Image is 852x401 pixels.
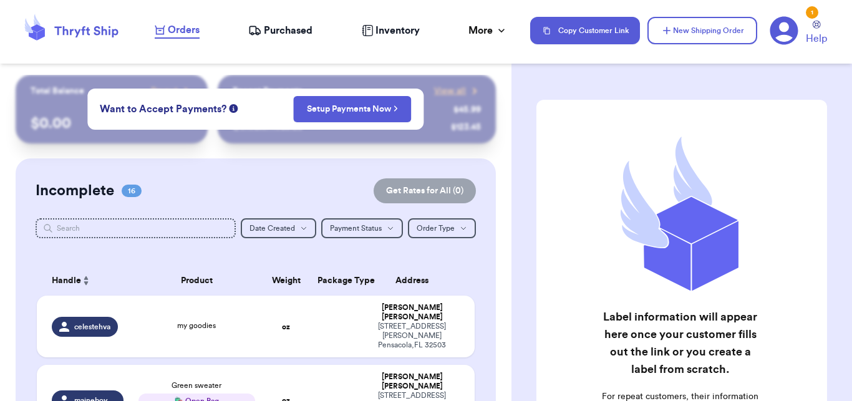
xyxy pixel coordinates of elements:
button: Date Created [241,218,316,238]
a: Payout [151,85,193,97]
span: Payment Status [330,225,382,232]
span: Handle [52,274,81,287]
p: Recent Payments [233,85,302,97]
a: Setup Payments Now [307,103,399,115]
div: $ 45.99 [453,104,481,116]
input: Search [36,218,236,238]
div: [PERSON_NAME] [PERSON_NAME] [364,372,460,391]
a: Orders [155,22,200,39]
span: my goodies [177,322,216,329]
button: New Shipping Order [647,17,757,44]
span: Purchased [264,23,312,38]
h2: Incomplete [36,181,114,201]
span: Green sweater [172,382,221,389]
span: Help [806,31,827,46]
span: Orders [168,22,200,37]
span: celestehva [74,322,110,332]
span: 16 [122,185,142,197]
a: View all [434,85,481,97]
h2: Label information will appear here once your customer fills out the link or you create a label fr... [600,308,761,378]
p: Total Balance [31,85,84,97]
span: Order Type [417,225,455,232]
button: Setup Payments Now [294,96,412,122]
span: Payout [151,85,178,97]
a: 1 [770,16,798,45]
th: Package Type [310,266,357,296]
button: Sort ascending [81,273,91,288]
th: Address [357,266,475,296]
th: Weight [263,266,310,296]
a: Help [806,21,827,46]
a: Inventory [362,23,420,38]
span: Inventory [375,23,420,38]
a: Purchased [248,23,312,38]
button: Payment Status [321,218,403,238]
p: $ 0.00 [31,114,193,133]
button: Get Rates for All (0) [374,178,476,203]
span: View all [434,85,466,97]
div: [STREET_ADDRESS][PERSON_NAME] Pensacola , FL 32503 [364,322,460,350]
div: 1 [806,6,818,19]
span: Date Created [249,225,295,232]
th: Product [131,266,263,296]
div: More [468,23,508,38]
div: [PERSON_NAME] [PERSON_NAME] [364,303,460,322]
button: Order Type [408,218,476,238]
div: $ 123.45 [451,121,481,133]
strong: oz [282,323,290,331]
button: Copy Customer Link [530,17,640,44]
span: Want to Accept Payments? [100,102,226,117]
